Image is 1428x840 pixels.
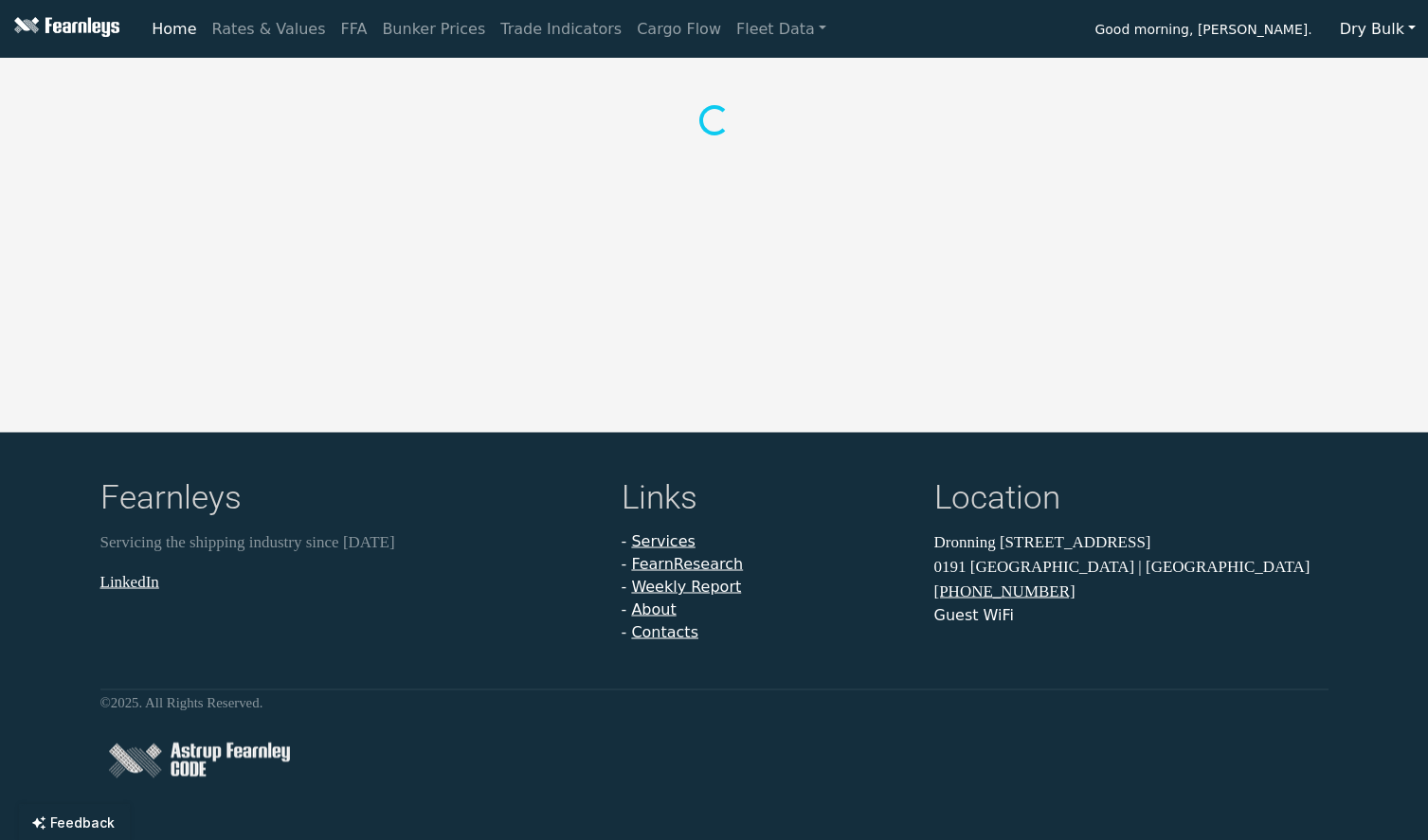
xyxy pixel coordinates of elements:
[729,10,834,48] a: Fleet Data
[205,10,334,48] a: Rates & Values
[622,621,912,644] li: -
[622,553,912,576] li: -
[622,576,912,599] li: -
[629,10,729,48] a: Cargo Flow
[100,572,159,590] a: LinkedIn
[934,604,1014,627] button: Guest WiFi
[144,10,204,48] a: Home
[9,17,119,41] img: Fearnleys Logo
[934,478,1329,523] h4: Location
[631,578,741,596] a: Weekly Report
[622,530,912,553] li: -
[622,478,912,523] h4: Links
[934,530,1329,555] p: Dronning [STREET_ADDRESS]
[622,599,912,621] li: -
[1328,11,1428,47] button: Dry Bulk
[100,695,263,710] small: © 2025 . All Rights Reserved.
[374,10,493,48] a: Bunker Prices
[934,554,1329,579] p: 0191 [GEOGRAPHIC_DATA] | [GEOGRAPHIC_DATA]
[631,532,695,550] a: Services
[100,478,599,523] h4: Fearnleys
[631,600,676,618] a: About
[100,530,599,555] p: Servicing the shipping industry since [DATE]
[631,623,698,641] a: Contacts
[631,555,743,573] a: FearnResearch
[493,10,629,48] a: Trade Indicators
[934,582,1076,600] a: [PHONE_NUMBER]
[1094,15,1311,47] span: Good morning, [PERSON_NAME].
[334,10,375,48] a: FFA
